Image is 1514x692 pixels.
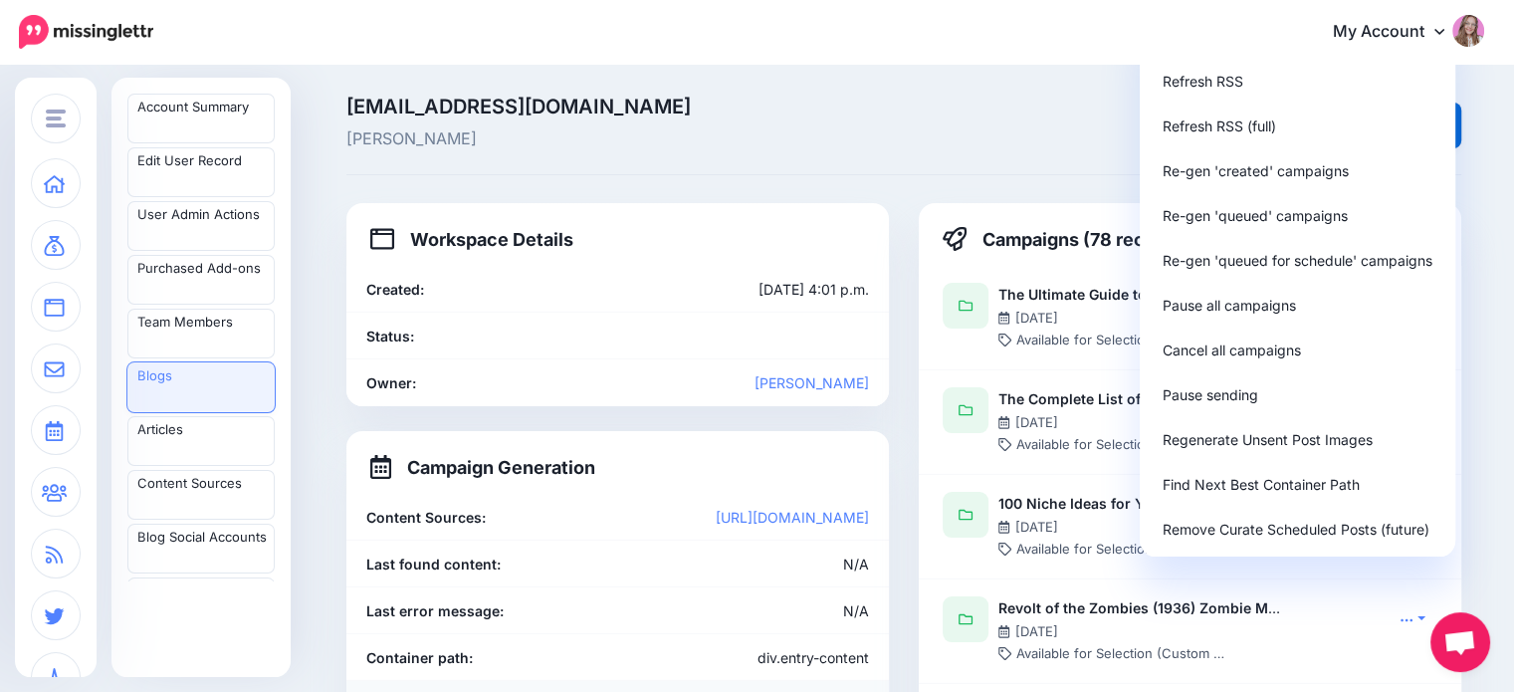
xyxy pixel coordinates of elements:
[1148,196,1447,235] a: Re-gen 'queued' campaigns
[127,524,275,574] a: Blog Social Accounts
[127,309,275,358] a: Team Members
[1148,286,1447,325] a: Pause all campaigns
[998,495,1346,512] b: 100 Niche Ideas for Your Blog or YouTube Channel
[127,147,275,197] a: Edit User Record
[998,538,1237,560] li: Available for Selection (Custom Container)
[1148,107,1447,145] a: Refresh RSS (full)
[127,577,275,627] a: Blog Branding Templates
[998,286,1447,303] b: The Ultimate Guide to Create a Business Plan for Blogging [2022]
[716,509,869,526] a: [URL][DOMAIN_NAME]
[998,411,1067,433] li: [DATE]
[1148,62,1447,101] a: Refresh RSS
[998,516,1067,538] li: [DATE]
[366,374,416,391] b: Owner:
[127,470,275,520] a: Content Sources
[998,329,1237,350] li: Available for Selection (Custom Container)
[618,278,885,301] div: [DATE] 4:01 p.m.
[1148,465,1447,504] a: Find Next Best Container Path
[366,281,424,298] b: Created:
[366,556,501,573] b: Last found content:
[1148,151,1447,190] a: Re-gen 'created' campaigns
[1148,375,1447,414] a: Pause sending
[1140,9,1455,557] div: My Account
[346,97,1080,116] span: [EMAIL_ADDRESS][DOMAIN_NAME]
[1148,510,1447,549] a: Remove Curate Scheduled Posts (future)
[127,416,275,466] a: Articles
[1430,612,1490,672] a: Chat abierto
[366,328,414,345] b: Status:
[998,390,1401,407] b: The Complete List of WordPress Security Plugins for 2022
[1148,420,1447,459] a: Regenerate Unsent Post Images
[998,642,1237,664] li: Available for Selection (Custom Container)
[127,201,275,251] a: User Admin Actions
[127,94,275,143] a: Account Summary
[366,602,504,619] b: Last error message:
[346,126,1080,152] span: [PERSON_NAME]
[755,374,869,391] a: [PERSON_NAME]
[1313,8,1484,57] a: My Account
[998,433,1237,455] li: Available for Selection (Custom Container)
[370,455,595,479] h4: Campaign Generation
[370,227,573,251] h4: Workspace Details
[127,362,275,412] a: Blogs
[943,227,1190,251] h4: Campaigns (78 records)
[127,255,275,305] a: Purchased Add-ons
[998,620,1067,642] li: [DATE]
[46,110,66,127] img: menu.png
[1148,331,1447,369] a: Cancel all campaigns
[366,649,473,666] b: Container path:
[618,599,885,622] div: N/A
[618,553,885,576] div: N/A
[998,307,1067,329] li: [DATE]
[618,646,885,669] div: div.entry-content
[366,509,486,526] b: Content Sources:
[19,15,153,49] img: Missinglettr
[1148,241,1447,280] a: Re-gen 'queued for schedule' campaigns
[998,599,1350,616] b: Revolt of the Zombies (1936) Zombie Movie Review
